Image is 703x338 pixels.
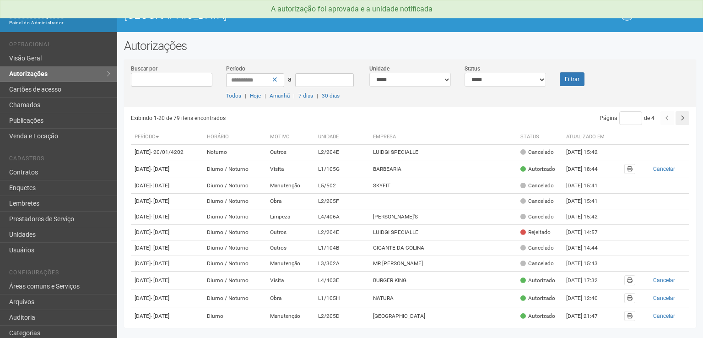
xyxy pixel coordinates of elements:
[131,194,203,209] td: [DATE]
[203,209,266,225] td: Diurno / Noturno
[369,160,517,178] td: BARBEARIA
[520,213,554,221] div: Cancelado
[369,240,517,256] td: GIGANTE DA COLINA
[520,165,555,173] div: Autorizado
[314,289,369,307] td: L1/105H
[131,256,203,272] td: [DATE]
[203,160,266,178] td: Diurno / Noturno
[314,307,369,325] td: L2/205D
[151,182,169,189] span: - [DATE]
[203,178,266,194] td: Diurno / Noturno
[643,275,686,285] button: Cancelar
[9,269,110,279] li: Configurações
[562,209,613,225] td: [DATE] 15:42
[151,149,184,155] span: - 20/01/4202
[314,178,369,194] td: L5/502
[562,130,613,145] th: Atualizado em
[520,277,555,284] div: Autorizado
[562,289,613,307] td: [DATE] 12:40
[266,145,315,160] td: Outros
[600,115,654,121] span: Página de 4
[317,93,318,99] span: |
[562,194,613,209] td: [DATE] 15:41
[562,225,613,240] td: [DATE] 14:57
[369,225,517,240] td: LUIDGI SPECIALLE
[314,256,369,272] td: L3/302A
[298,93,313,99] a: 7 dias
[9,19,110,27] div: Painel do Administrador
[520,294,555,302] div: Autorizado
[520,312,555,320] div: Autorizado
[369,272,517,289] td: BURGER KING
[131,65,157,73] label: Buscar por
[314,145,369,160] td: L2/204E
[562,145,613,160] td: [DATE] 15:42
[562,256,613,272] td: [DATE] 15:43
[520,260,554,267] div: Cancelado
[266,194,315,209] td: Obra
[560,72,584,86] button: Filtrar
[151,245,169,251] span: - [DATE]
[266,256,315,272] td: Manutenção
[151,313,169,319] span: - [DATE]
[314,194,369,209] td: L2/205F
[293,93,295,99] span: |
[266,178,315,194] td: Manutenção
[562,160,613,178] td: [DATE] 18:44
[266,240,315,256] td: Outros
[203,240,266,256] td: Diurno / Noturno
[203,225,266,240] td: Diurno / Noturno
[151,260,169,267] span: - [DATE]
[520,182,554,190] div: Cancelado
[124,39,696,53] h2: Autorizações
[131,145,203,160] td: [DATE]
[245,93,246,99] span: |
[520,197,554,205] div: Cancelado
[517,130,562,145] th: Status
[250,93,261,99] a: Hoje
[643,164,686,174] button: Cancelar
[203,194,266,209] td: Diurno / Noturno
[131,272,203,289] td: [DATE]
[314,240,369,256] td: L1/104B
[131,240,203,256] td: [DATE]
[266,209,315,225] td: Limpeza
[314,130,369,145] th: Unidade
[314,225,369,240] td: L2/204E
[369,209,517,225] td: [PERSON_NAME]'S
[643,293,686,303] button: Cancelar
[203,145,266,160] td: Noturno
[203,307,266,325] td: Diurno
[151,166,169,172] span: - [DATE]
[151,213,169,220] span: - [DATE]
[520,229,551,236] div: Rejeitado
[226,93,241,99] a: Todos
[131,178,203,194] td: [DATE]
[9,41,110,51] li: Operacional
[369,145,517,160] td: LUIDGI SPECIALLE
[131,225,203,240] td: [DATE]
[151,198,169,204] span: - [DATE]
[131,111,411,125] div: Exibindo 1-20 de 79 itens encontrados
[266,130,315,145] th: Motivo
[314,160,369,178] td: L1/105G
[131,307,203,325] td: [DATE]
[369,65,389,73] label: Unidade
[266,272,315,289] td: Visita
[266,307,315,325] td: Manutenção
[266,160,315,178] td: Visita
[369,256,517,272] td: MR [PERSON_NAME]
[520,244,554,252] div: Cancelado
[314,209,369,225] td: L4/406A
[226,65,245,73] label: Período
[562,240,613,256] td: [DATE] 14:44
[151,229,169,235] span: - [DATE]
[131,289,203,307] td: [DATE]
[270,93,290,99] a: Amanhã
[151,295,169,301] span: - [DATE]
[265,93,266,99] span: |
[369,130,517,145] th: Empresa
[288,76,292,83] span: a
[131,160,203,178] td: [DATE]
[266,289,315,307] td: Obra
